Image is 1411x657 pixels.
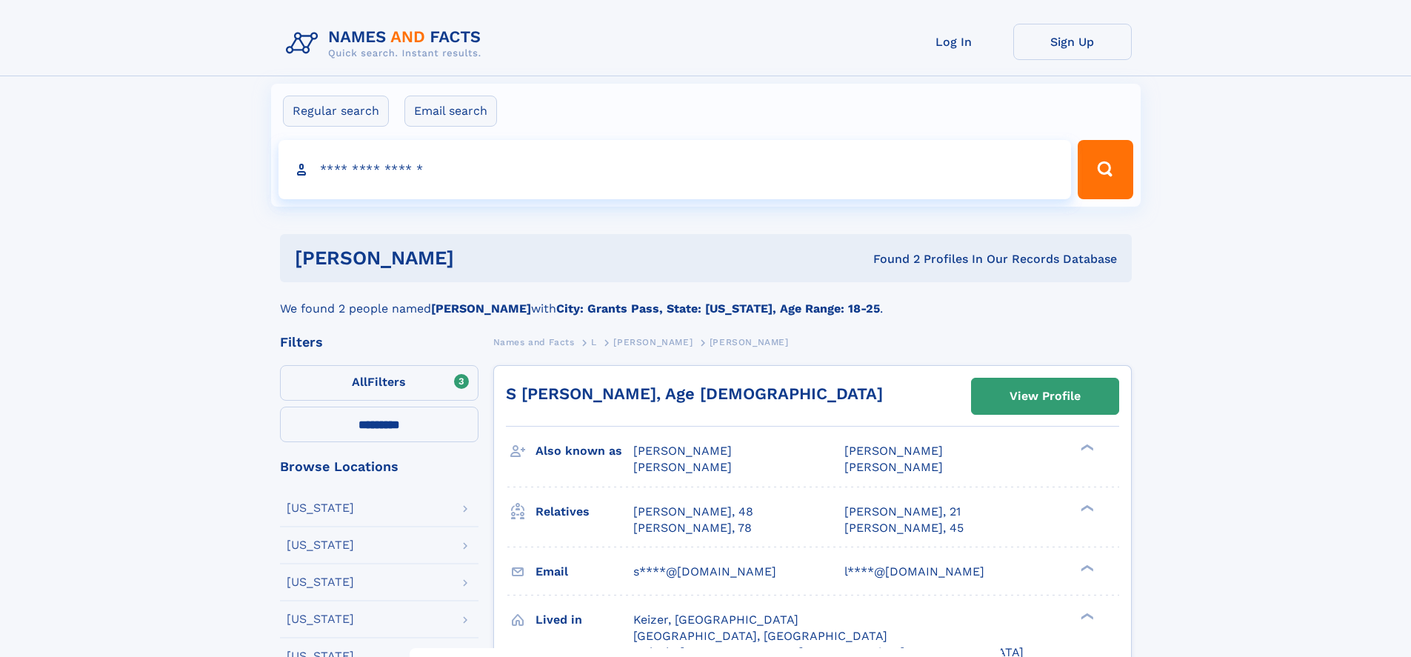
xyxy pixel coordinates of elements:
[278,140,1072,199] input: search input
[295,249,664,267] h1: [PERSON_NAME]
[1078,140,1133,199] button: Search Button
[283,96,389,127] label: Regular search
[591,333,597,351] a: L
[506,384,883,403] a: S [PERSON_NAME], Age [DEMOGRAPHIC_DATA]
[280,460,478,473] div: Browse Locations
[664,251,1117,267] div: Found 2 Profiles In Our Records Database
[280,282,1132,318] div: We found 2 people named with .
[844,520,964,536] a: [PERSON_NAME], 45
[1077,443,1095,453] div: ❯
[493,333,575,351] a: Names and Facts
[633,460,732,474] span: [PERSON_NAME]
[280,24,493,64] img: Logo Names and Facts
[352,375,367,389] span: All
[591,337,597,347] span: L
[633,613,798,627] span: Keizer, [GEOGRAPHIC_DATA]
[1077,503,1095,513] div: ❯
[1077,563,1095,573] div: ❯
[844,460,943,474] span: [PERSON_NAME]
[404,96,497,127] label: Email search
[633,504,753,520] a: [PERSON_NAME], 48
[536,438,633,464] h3: Also known as
[633,520,752,536] a: [PERSON_NAME], 78
[1013,24,1132,60] a: Sign Up
[613,337,693,347] span: [PERSON_NAME]
[844,504,961,520] a: [PERSON_NAME], 21
[844,444,943,458] span: [PERSON_NAME]
[287,613,354,625] div: [US_STATE]
[536,559,633,584] h3: Email
[287,539,354,551] div: [US_STATE]
[1010,379,1081,413] div: View Profile
[287,576,354,588] div: [US_STATE]
[556,301,880,316] b: City: Grants Pass, State: [US_STATE], Age Range: 18-25
[287,502,354,514] div: [US_STATE]
[972,378,1118,414] a: View Profile
[633,629,887,643] span: [GEOGRAPHIC_DATA], [GEOGRAPHIC_DATA]
[536,499,633,524] h3: Relatives
[431,301,531,316] b: [PERSON_NAME]
[280,365,478,401] label: Filters
[536,607,633,633] h3: Lived in
[633,444,732,458] span: [PERSON_NAME]
[710,337,789,347] span: [PERSON_NAME]
[895,24,1013,60] a: Log In
[613,333,693,351] a: [PERSON_NAME]
[280,336,478,349] div: Filters
[1077,611,1095,621] div: ❯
